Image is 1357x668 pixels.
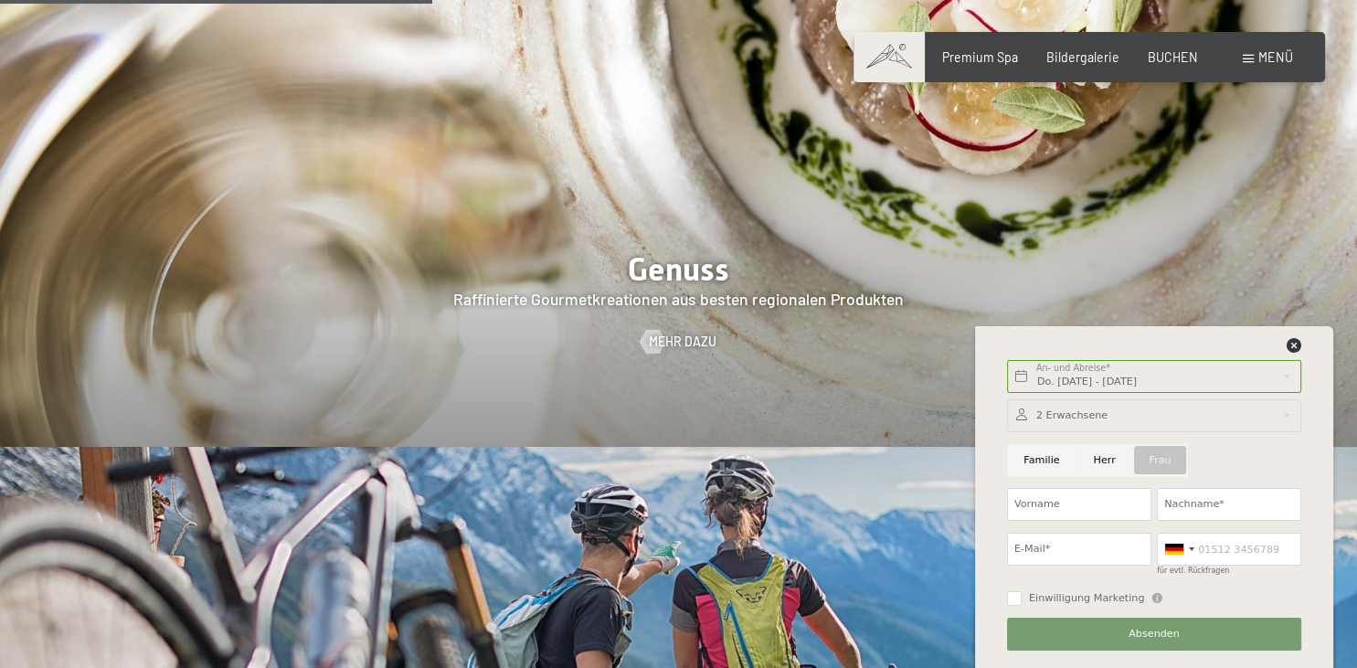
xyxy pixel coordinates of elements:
[1157,533,1301,566] input: 01512 3456789
[1258,49,1293,65] span: Menü
[1158,534,1200,565] div: Germany (Deutschland): +49
[942,49,1018,65] a: Premium Spa
[641,333,716,351] a: Mehr dazu
[1029,591,1145,606] span: Einwilligung Marketing
[1148,49,1198,65] a: BUCHEN
[1157,567,1229,575] label: für evtl. Rückfragen
[649,333,716,351] span: Mehr dazu
[1046,49,1119,65] a: Bildergalerie
[1007,618,1301,651] button: Absenden
[1129,627,1180,641] span: Absenden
